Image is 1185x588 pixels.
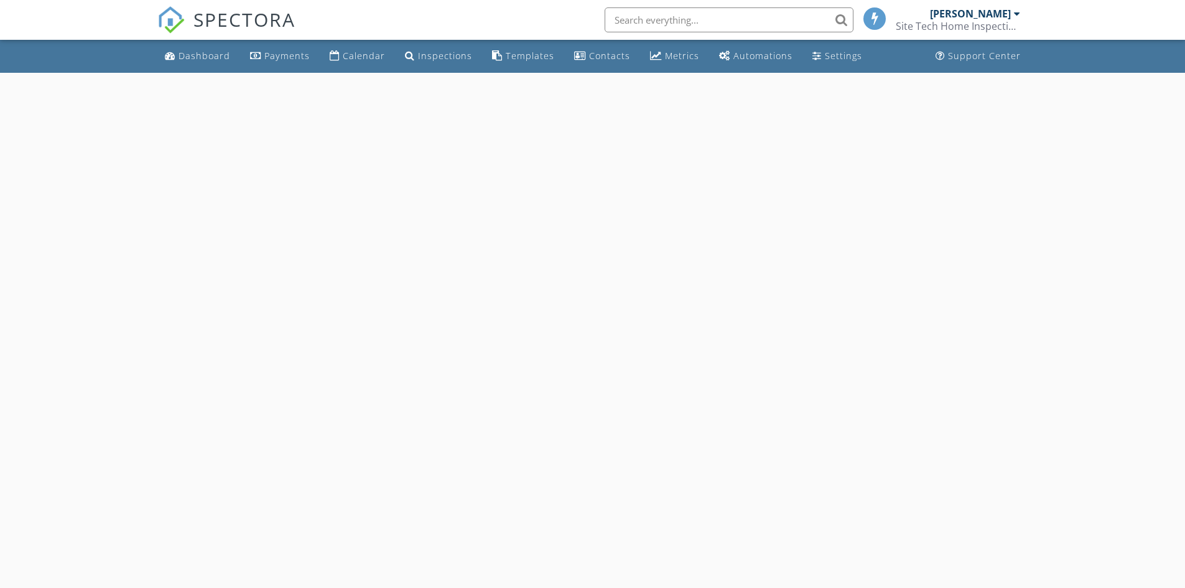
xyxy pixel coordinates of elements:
[506,50,554,62] div: Templates
[418,50,472,62] div: Inspections
[245,45,315,68] a: Payments
[325,45,390,68] a: Calendar
[264,50,310,62] div: Payments
[665,50,699,62] div: Metrics
[569,45,635,68] a: Contacts
[179,50,230,62] div: Dashboard
[193,6,295,32] span: SPECTORA
[645,45,704,68] a: Metrics
[605,7,853,32] input: Search everything...
[896,20,1020,32] div: Site Tech Home Inspections
[589,50,630,62] div: Contacts
[931,45,1026,68] a: Support Center
[733,50,792,62] div: Automations
[714,45,797,68] a: Automations (Basic)
[487,45,559,68] a: Templates
[160,45,235,68] a: Dashboard
[948,50,1021,62] div: Support Center
[825,50,862,62] div: Settings
[400,45,477,68] a: Inspections
[930,7,1011,20] div: [PERSON_NAME]
[807,45,867,68] a: Settings
[343,50,385,62] div: Calendar
[157,17,295,43] a: SPECTORA
[157,6,185,34] img: The Best Home Inspection Software - Spectora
